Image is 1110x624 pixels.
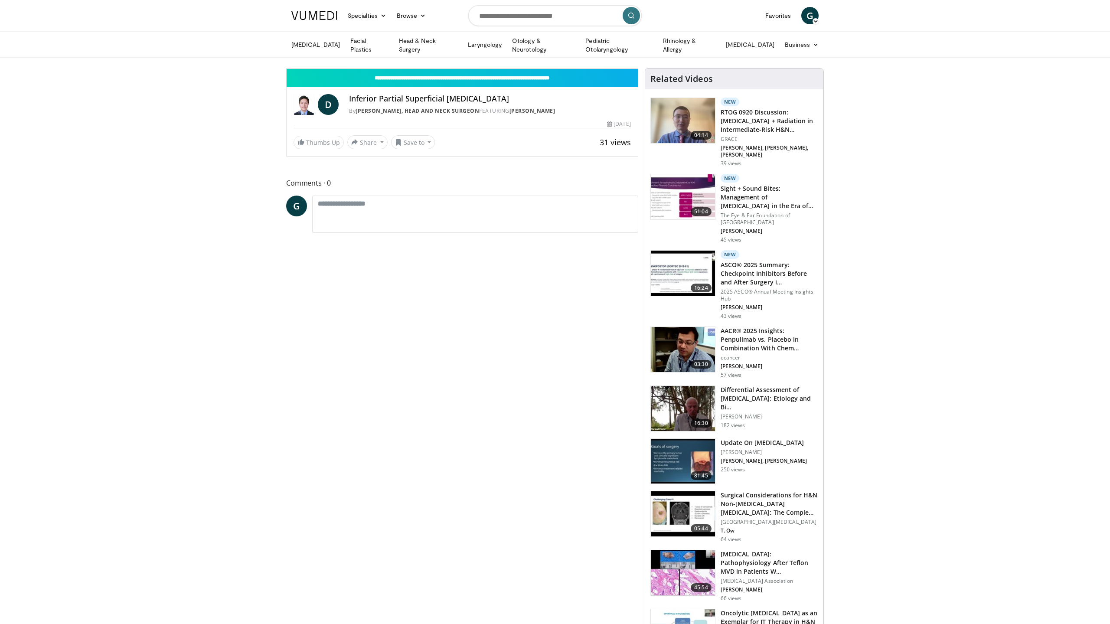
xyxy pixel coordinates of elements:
[345,36,394,54] a: Facial Plastics
[607,120,630,128] div: [DATE]
[650,74,713,84] h4: Related Videos
[658,36,721,54] a: Rhinology & Allergy
[801,7,819,24] a: G
[721,160,742,167] p: 39 views
[651,251,715,296] img: a81f5811-1ccf-4ee7-8ec2-23477a0c750b.150x105_q85_crop-smart_upscale.jpg
[392,7,431,24] a: Browse
[600,137,631,147] span: 31 views
[463,36,507,53] a: Laryngology
[721,212,818,226] p: The Eye & Ear Foundation of [GEOGRAPHIC_DATA]
[651,98,715,143] img: 006fd91f-89fb-445a-a939-ffe898e241ab.150x105_q85_crop-smart_upscale.jpg
[721,466,745,473] p: 250 views
[721,519,818,526] p: [GEOGRAPHIC_DATA][MEDICAL_DATA]
[721,354,818,361] p: ecancer
[349,107,631,115] div: By FEATURING
[721,304,818,311] p: [PERSON_NAME]
[721,236,742,243] p: 45 views
[318,94,339,115] a: D
[721,586,818,593] p: [PERSON_NAME]
[721,250,740,259] p: New
[721,413,818,420] p: [PERSON_NAME]
[391,135,435,149] button: Save to
[651,386,715,431] img: c7e819ff-48c9-49a6-a69c-50f8395a8fcb.150x105_q85_crop-smart_upscale.jpg
[721,578,818,585] p: [MEDICAL_DATA] Association
[691,583,712,592] span: 45:54
[343,7,392,24] a: Specialties
[721,108,818,134] h3: RTOG 0920 Discussion: [MEDICAL_DATA] + Radiation in Intermediate-Risk H&N…
[721,422,745,429] p: 182 views
[650,438,818,484] a: 81:45 Update On [MEDICAL_DATA] [PERSON_NAME] [PERSON_NAME], [PERSON_NAME] 250 views
[468,5,642,26] input: Search topics, interventions
[721,313,742,320] p: 43 views
[691,207,712,216] span: 51:04
[651,327,715,372] img: 0cd214e7-10e2-4d72-8223-7ca856d9ea11.150x105_q85_crop-smart_upscale.jpg
[721,372,742,379] p: 57 views
[721,144,818,158] p: [PERSON_NAME], [PERSON_NAME], [PERSON_NAME]
[394,36,463,54] a: Head & Neck Surgery
[349,94,631,104] h4: Inferior Partial Superficial [MEDICAL_DATA]
[721,288,818,302] p: 2025 ASCO® Annual Meeting Insights Hub
[507,36,580,54] a: Otology & Neurotology
[721,491,818,517] h3: Surgical Considerations for H&N Non-[MEDICAL_DATA] [MEDICAL_DATA]: The Comple…
[691,419,712,428] span: 16:30
[721,36,780,53] a: [MEDICAL_DATA]
[721,363,818,370] p: [PERSON_NAME]
[650,250,818,320] a: 16:24 New ASCO® 2025 Summary: Checkpoint Inhibitors Before and After Surgery i… 2025 ASCO® Annual...
[651,439,715,484] img: c4d4f1e8-1a91-48dd-b29b-c6f9f264f186.150x105_q85_crop-smart_upscale.jpg
[650,550,818,602] a: 45:54 [MEDICAL_DATA]: Pathophysiology After Teflon MVD in Patients W… [MEDICAL_DATA] Association ...
[291,11,337,20] img: VuMedi Logo
[721,174,740,183] p: New
[650,174,818,243] a: 51:04 New Sight + Sound Bites: Management of [MEDICAL_DATA] in the Era of Targ… The Eye & Ear Fou...
[294,136,344,149] a: Thumbs Up
[721,184,818,210] h3: Sight + Sound Bites: Management of [MEDICAL_DATA] in the Era of Targ…
[691,471,712,480] span: 81:45
[509,107,555,114] a: [PERSON_NAME]
[721,228,818,235] p: [PERSON_NAME]
[721,449,807,456] p: [PERSON_NAME]
[721,261,818,287] h3: ASCO® 2025 Summary: Checkpoint Inhibitors Before and After Surgery i…
[286,36,345,53] a: [MEDICAL_DATA]
[286,196,307,216] a: G
[347,135,388,149] button: Share
[760,7,796,24] a: Favorites
[721,386,818,412] h3: Differential Assessment of [MEDICAL_DATA]: Etiology and Bi…
[721,136,818,143] p: GRACE
[580,36,657,54] a: Pediatric Otolaryngology
[294,94,314,115] img: Doh Young Lee, Head and Neck Surgeon
[721,327,818,353] h3: AACR® 2025 Insights: Penpulimab vs. Placebo in Combination With Chem…
[691,360,712,369] span: 03:30
[650,491,818,543] a: 05:44 Surgical Considerations for H&N Non-[MEDICAL_DATA] [MEDICAL_DATA]: The Comple… [GEOGRAPHIC_...
[691,284,712,292] span: 16:24
[650,386,818,431] a: 16:30 Differential Assessment of [MEDICAL_DATA]: Etiology and Bi… [PERSON_NAME] 182 views
[721,550,818,576] h3: [MEDICAL_DATA]: Pathophysiology After Teflon MVD in Patients W…
[691,131,712,140] span: 04:14
[780,36,824,53] a: Business
[651,491,715,536] img: 82714715-a3aa-42ce-af98-38747eed207f.150x105_q85_crop-smart_upscale.jpg
[721,595,742,602] p: 66 views
[721,536,742,543] p: 64 views
[650,98,818,167] a: 04:14 New RTOG 0920 Discussion: [MEDICAL_DATA] + Radiation in Intermediate-Risk H&N… GRACE [PERSO...
[721,457,807,464] p: [PERSON_NAME], [PERSON_NAME]
[721,438,807,447] h3: Update On [MEDICAL_DATA]
[691,524,712,533] span: 05:44
[356,107,479,114] a: [PERSON_NAME], Head and Neck Surgeon
[721,527,818,534] p: T. Ow
[651,174,715,219] img: 8bea4cff-b600-4be7-82a7-01e969b6860e.150x105_q85_crop-smart_upscale.jpg
[286,177,638,189] span: Comments 0
[650,327,818,379] a: 03:30 AACR® 2025 Insights: Penpulimab vs. Placebo in Combination With Chem… ecancer [PERSON_NAME]...
[651,550,715,595] img: c6176feb-f2c0-4545-bce0-d02e49c292e7.150x105_q85_crop-smart_upscale.jpg
[721,98,740,106] p: New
